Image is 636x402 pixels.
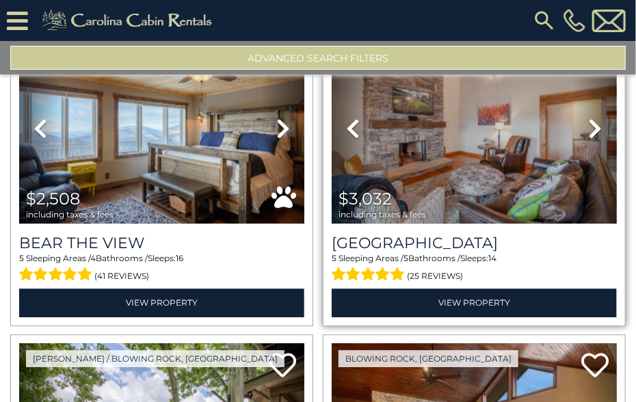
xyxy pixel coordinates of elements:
button: Advanced Search Filters [10,46,626,70]
span: including taxes & fees [26,210,114,219]
img: search-regular.svg [532,8,557,33]
span: 4 [90,253,96,263]
a: Bear The View [19,234,304,252]
a: [PHONE_NUMBER] [560,9,589,32]
img: thumbnail_163279350.jpeg [332,33,617,224]
a: Add to favorites [581,351,609,381]
span: 5 [332,253,336,263]
div: Sleeping Areas / Bathrooms / Sleeps: [332,252,617,285]
a: Blowing Rock, [GEOGRAPHIC_DATA] [339,350,518,367]
a: [GEOGRAPHIC_DATA] [332,234,617,252]
a: View Property [332,289,617,317]
span: $3,032 [339,189,392,209]
img: Khaki-logo.png [35,7,224,34]
a: View Property [19,289,304,317]
span: (41 reviews) [95,267,150,285]
img: thumbnail_163278296.jpeg [19,33,304,224]
span: 5 [19,253,24,263]
span: including taxes & fees [339,210,426,219]
div: Sleeping Areas / Bathrooms / Sleeps: [19,252,304,285]
span: 5 [403,253,408,263]
span: $2,508 [26,189,80,209]
a: [PERSON_NAME] / Blowing Rock, [GEOGRAPHIC_DATA] [26,350,284,367]
span: (25 reviews) [408,267,464,285]
span: 14 [488,253,496,263]
h3: Stone Ridge Lodge [332,234,617,252]
span: 16 [176,253,183,263]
